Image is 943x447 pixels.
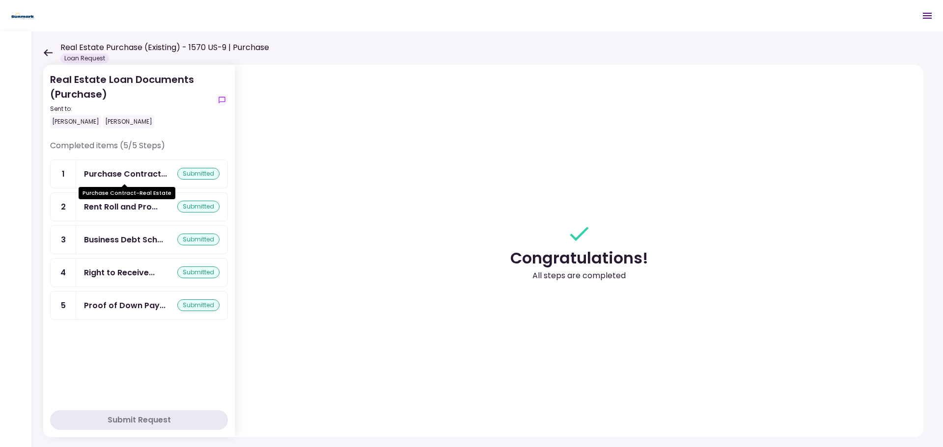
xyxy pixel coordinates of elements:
[103,115,154,128] div: [PERSON_NAME]
[50,140,228,159] div: Completed items (5/5 Steps)
[50,105,212,113] div: Sent to:
[84,299,166,312] div: Proof of Down Payment
[532,270,626,282] div: All steps are completed
[177,168,220,180] div: submitted
[915,4,939,27] button: Open menu
[79,187,175,199] div: Purchase Contract-Real Estate
[51,291,76,319] div: 5
[51,259,76,287] div: 4
[50,115,101,128] div: [PERSON_NAME]
[50,225,228,254] a: 3Business Debt Schedulesubmitted
[177,201,220,212] div: submitted
[84,168,167,180] div: Purchase Contract-Real Estate
[60,42,269,53] h1: Real Estate Purchase (Existing) - 1570 US-9 | Purchase
[177,234,220,245] div: submitted
[177,299,220,311] div: submitted
[108,414,171,426] div: Submit Request
[84,266,155,279] div: Right to Receive Appraisal
[10,8,36,23] img: Partner icon
[51,193,76,221] div: 2
[50,159,228,188] a: 1Purchase Contract-Real Estatesubmitted
[510,246,648,270] div: Congratulations!
[50,291,228,320] a: 5Proof of Down Paymentsubmitted
[50,192,228,221] a: 2Rent Roll and Property Cashflowsubmitted
[216,94,228,106] button: show-messages
[50,410,228,430] button: Submit Request
[60,53,109,63] div: Loan Request
[51,226,76,254] div: 3
[50,72,212,128] div: Real Estate Loan Documents (Purchase)
[50,258,228,287] a: 4Right to Receive Appraisalsubmitted
[84,201,158,213] div: Rent Roll and Property Cashflow
[51,160,76,188] div: 1
[177,266,220,278] div: submitted
[84,234,163,246] div: Business Debt Schedule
